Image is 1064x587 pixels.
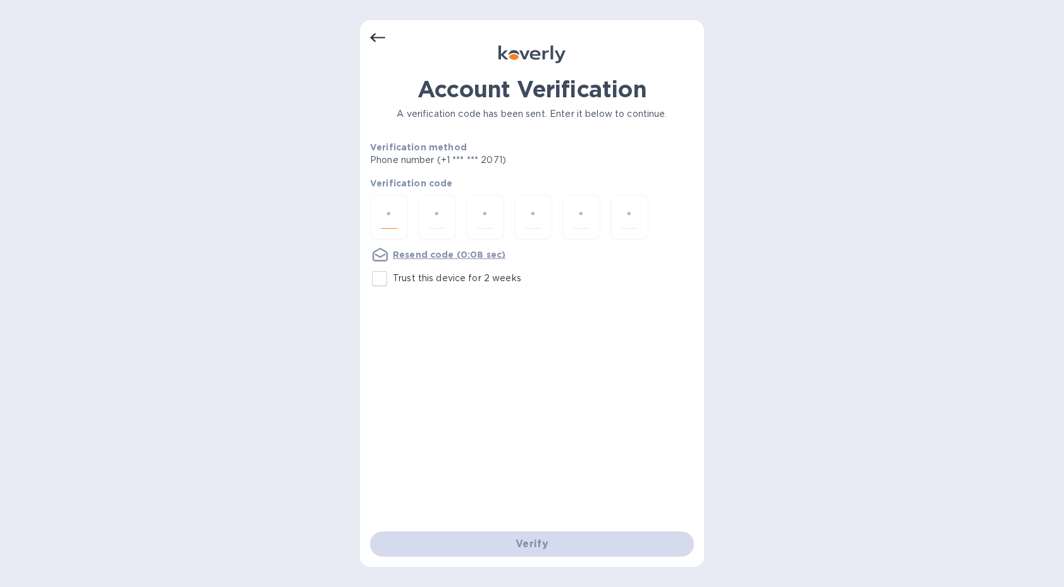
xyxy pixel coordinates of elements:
p: Trust this device for 2 weeks [393,272,521,285]
p: Phone number (+1 *** *** 2071) [370,154,603,167]
b: Verification method [370,142,467,152]
h1: Account Verification [370,76,694,102]
u: Resend code (0:08 sec) [393,250,505,260]
p: A verification code has been sent. Enter it below to continue. [370,107,694,121]
p: Verification code [370,177,694,190]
